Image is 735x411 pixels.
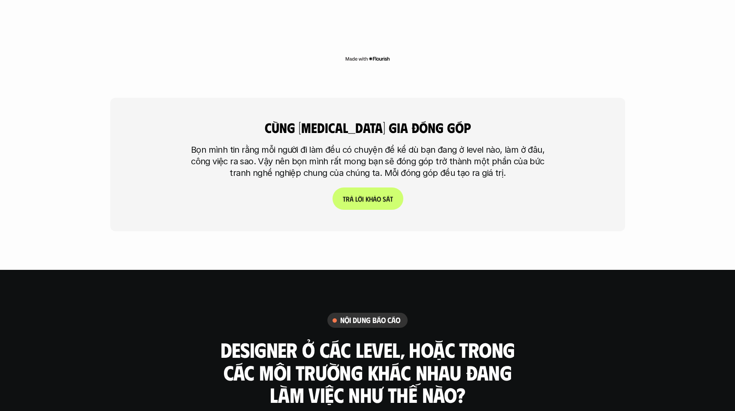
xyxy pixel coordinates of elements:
span: i [362,187,363,195]
span: T [342,187,345,195]
span: r [345,187,349,195]
span: o [376,187,381,195]
span: l [355,187,357,195]
span: s [382,187,386,195]
span: h [369,187,372,195]
span: á [386,187,390,195]
p: Bọn mình tin rằng mỗi người đi làm đều có chuyện để kể dù bạn đang ở level nào, làm ở đâu, công v... [185,144,550,179]
span: t [390,187,393,195]
span: ả [349,187,353,195]
span: k [365,187,369,195]
h4: cùng [MEDICAL_DATA] gia đóng góp [228,119,507,136]
a: Trảlờikhảosát [332,187,403,210]
span: ả [372,187,376,195]
h3: Designer ở các level, hoặc trong các môi trường khác nhau đang làm việc như thế nào? [218,338,518,406]
img: Made with Flourish [345,55,390,62]
span: ờ [357,187,362,195]
h6: nội dung báo cáo [340,315,401,325]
